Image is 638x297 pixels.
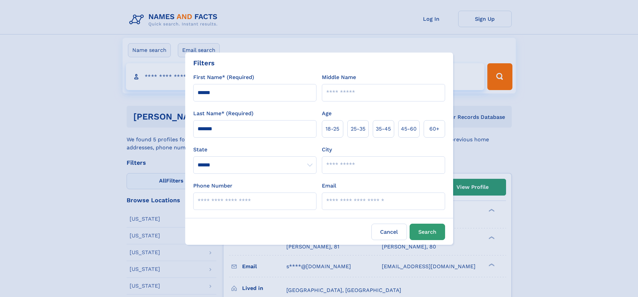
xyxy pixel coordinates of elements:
span: 25‑35 [351,125,365,133]
span: 18‑25 [326,125,339,133]
label: Last Name* (Required) [193,109,254,118]
button: Search [410,224,445,240]
label: City [322,146,332,154]
label: Cancel [371,224,407,240]
div: Filters [193,58,215,68]
span: 45‑60 [401,125,417,133]
label: Age [322,109,332,118]
label: Email [322,182,336,190]
label: Phone Number [193,182,232,190]
span: 60+ [429,125,439,133]
span: 35‑45 [376,125,391,133]
label: State [193,146,316,154]
label: First Name* (Required) [193,73,254,81]
label: Middle Name [322,73,356,81]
